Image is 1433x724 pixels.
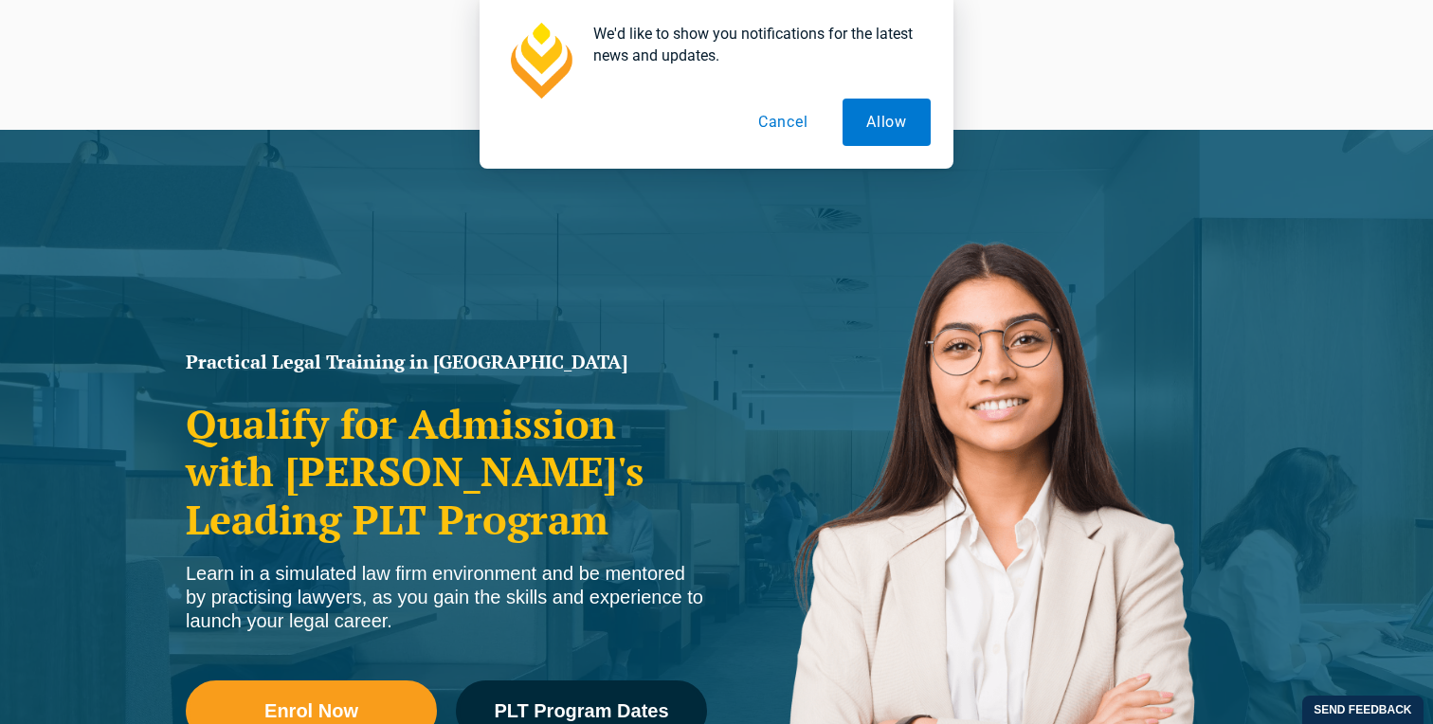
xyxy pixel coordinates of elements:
[735,99,832,146] button: Cancel
[578,23,931,66] div: We'd like to show you notifications for the latest news and updates.
[494,701,668,720] span: PLT Program Dates
[843,99,931,146] button: Allow
[186,400,707,543] h2: Qualify for Admission with [PERSON_NAME]'s Leading PLT Program
[264,701,358,720] span: Enrol Now
[186,562,707,633] div: Learn in a simulated law firm environment and be mentored by practising lawyers, as you gain the ...
[186,353,707,371] h1: Practical Legal Training in [GEOGRAPHIC_DATA]
[502,23,578,99] img: notification icon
